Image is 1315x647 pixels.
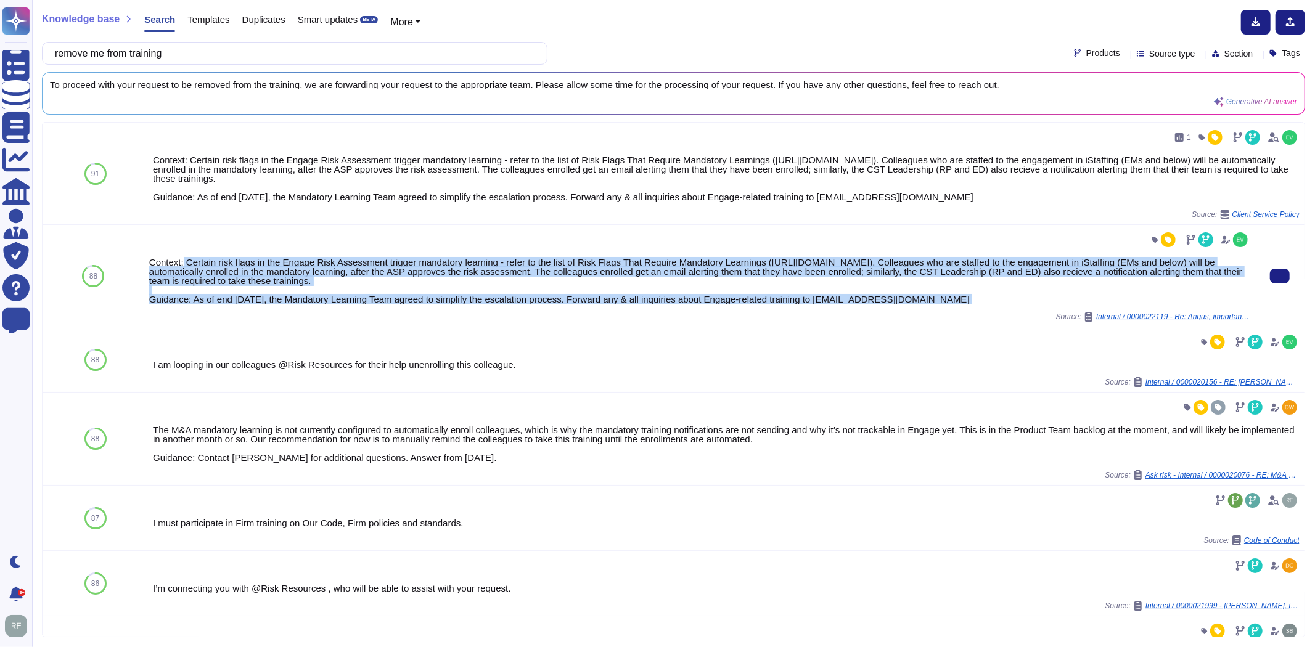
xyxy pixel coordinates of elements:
span: 1 [1187,134,1191,141]
img: user [5,615,27,637]
span: Ask risk - Internal / 0000020076 - RE: M&A confidentiality training [1145,471,1300,479]
span: Source: [1105,601,1300,611]
div: 9+ [18,589,25,596]
div: Context: Certain risk flags in the Engage Risk Assessment trigger mandatory learning - refer to t... [149,258,1250,304]
img: user [1233,232,1248,247]
span: Smart updates [298,15,358,24]
span: Source: [1056,312,1250,322]
img: user [1282,130,1297,145]
span: 88 [89,272,97,280]
span: Search [144,15,175,24]
span: Client Service Policy [1232,211,1300,218]
span: Products [1086,49,1120,57]
img: user [1282,400,1297,415]
span: Code of Conduct [1244,537,1300,544]
span: Generative AI answer [1226,98,1297,105]
span: 86 [91,580,99,587]
span: More [390,17,412,27]
span: Source: [1105,377,1300,387]
input: Search a question or template... [49,43,535,64]
img: user [1282,335,1297,349]
span: Internal / 0000020156 - RE: [PERSON_NAME], important risk guidance for Business Optimization (034... [1145,378,1300,386]
span: Tags [1282,49,1300,57]
img: user [1282,624,1297,638]
div: The M&A mandatory learning is not currently configured to automatically enroll colleagues, which ... [153,425,1300,462]
span: Internal / 0000021999 - [PERSON_NAME], important risk guidance for Roche AMG Visioning Phase (881... [1145,602,1300,609]
span: Internal / 0000022119 - Re: Angus, important risk guidance for Traffic Teardown (5658YL01) [1096,313,1250,320]
span: Duplicates [242,15,285,24]
span: 87 [91,515,99,522]
span: 91 [91,170,99,177]
button: More [390,15,420,30]
div: BETA [360,16,378,23]
span: Knowledge base [42,14,120,24]
span: 88 [91,356,99,364]
div: I’m connecting you with @Risk Resources , who will be able to assist with your request. [153,584,1300,593]
img: user [1282,493,1297,508]
span: Source: [1192,210,1300,219]
span: Source: [1204,535,1300,545]
div: Context: Certain risk flags in the Engage Risk Assessment trigger mandatory learning - refer to t... [153,155,1300,201]
button: user [2,612,36,640]
div: I must participate in Firm training on Our Code, Firm policies and standards. [153,518,1300,527]
span: Source: [1105,470,1300,480]
span: Section [1224,49,1253,58]
span: Templates [187,15,229,24]
img: user [1282,558,1297,573]
span: 88 [91,435,99,442]
span: To proceed with your request to be removed from the training, we are forwarding your request to t... [50,80,1297,89]
span: Source type [1149,49,1195,58]
div: I am looping in our colleagues @Risk Resources for their help unenrolling this colleague. [153,360,1300,369]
